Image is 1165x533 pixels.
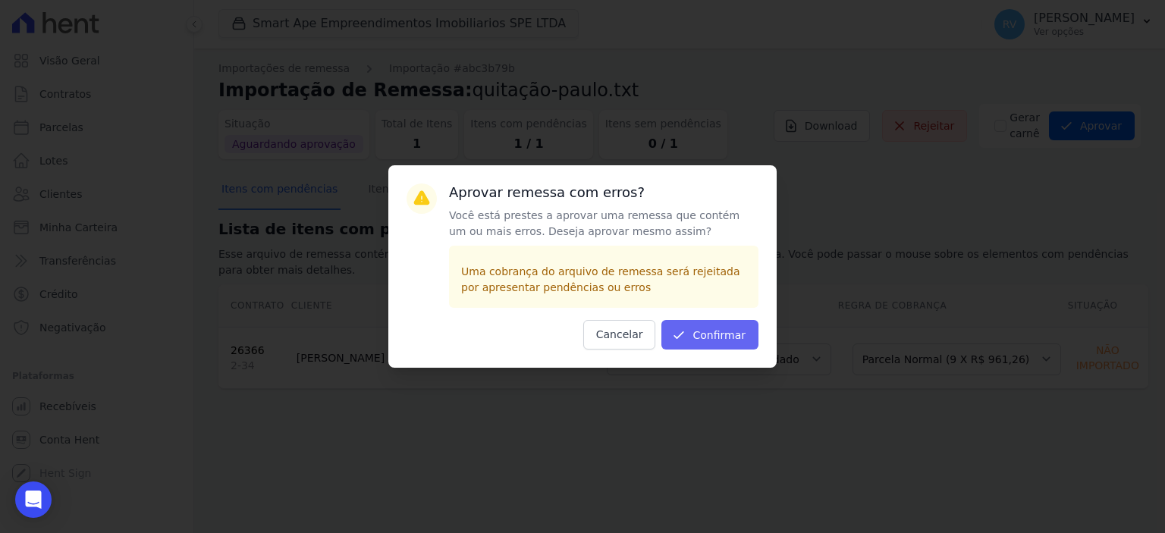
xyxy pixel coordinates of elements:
[449,183,758,202] h3: Aprovar remessa com erros?
[449,208,758,240] p: Você está prestes a aprovar uma remessa que contém um ou mais erros. Deseja aprovar mesmo assim?
[583,320,656,350] button: Cancelar
[15,481,52,518] div: Open Intercom Messenger
[461,264,746,296] p: Uma cobrança do arquivo de remessa será rejeitada por apresentar pendências ou erros
[661,320,758,350] button: Confirmar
